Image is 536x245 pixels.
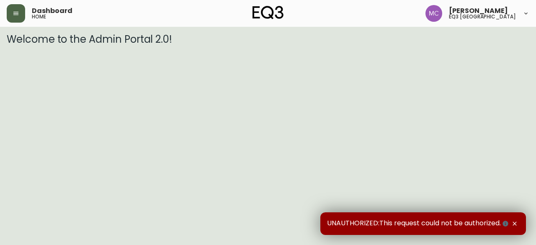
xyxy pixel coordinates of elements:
h3: Welcome to the Admin Portal 2.0! [7,34,529,45]
span: [PERSON_NAME] [449,8,508,14]
img: 6dbdb61c5655a9a555815750a11666cc [425,5,442,22]
span: UNAUTHORIZED:This request could not be authorized. [327,219,510,228]
h5: eq3 [GEOGRAPHIC_DATA] [449,14,516,19]
img: logo [253,6,283,19]
span: Dashboard [32,8,72,14]
h5: home [32,14,46,19]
